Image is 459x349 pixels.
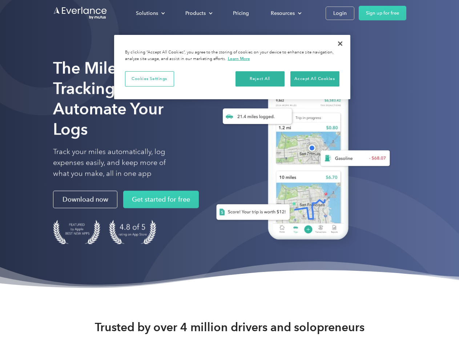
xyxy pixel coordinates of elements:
div: Privacy [114,35,350,99]
div: Pricing [233,9,249,18]
button: Close [332,36,348,52]
img: Badge for Featured by Apple Best New Apps [53,220,100,244]
div: Products [178,7,218,20]
div: Login [333,9,347,18]
a: Download now [53,191,117,208]
button: Reject All [235,71,285,87]
div: Resources [263,7,307,20]
a: Pricing [226,7,256,20]
div: Cookie banner [114,35,350,99]
button: Accept All Cookies [290,71,339,87]
a: More information about your privacy, opens in a new tab [228,56,250,61]
a: Sign up for free [359,6,406,20]
a: Login [326,7,354,20]
div: By clicking “Accept All Cookies”, you agree to the storing of cookies on your device to enhance s... [125,49,339,62]
div: Products [185,9,206,18]
div: Solutions [136,9,158,18]
p: Track your miles automatically, log expenses easily, and keep more of what you make, all in one app [53,147,183,179]
strong: Trusted by over 4 million drivers and solopreneurs [95,320,365,334]
img: 4.9 out of 5 stars on the app store [109,220,156,244]
div: Resources [271,9,295,18]
img: Everlance, mileage tracker app, expense tracking app [205,69,396,250]
div: Solutions [129,7,171,20]
button: Cookies Settings [125,71,174,87]
a: Get started for free [123,191,199,208]
a: Go to homepage [53,6,108,20]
